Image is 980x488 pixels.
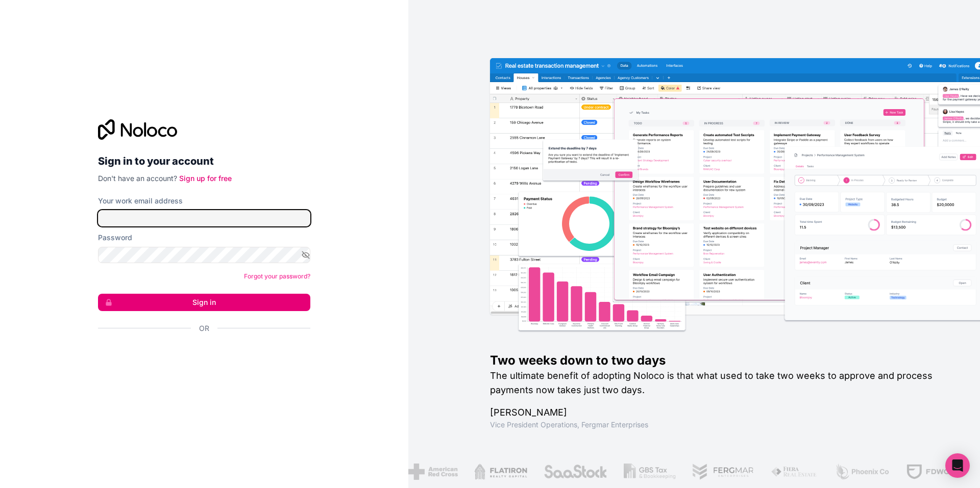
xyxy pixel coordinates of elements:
img: /assets/fiera-fwj2N5v4.png [769,464,817,480]
img: /assets/fergmar-CudnrXN5.png [691,464,753,480]
a: Sign up for free [179,174,232,183]
img: /assets/american-red-cross-BAupjrZR.png [407,464,456,480]
iframe: Sign in with Google Button [93,345,307,367]
h1: Vice President Operations , Fergmar Enterprises [490,420,947,430]
img: /assets/fdworks-Bi04fVtw.png [904,464,964,480]
img: /assets/saastock-C6Zbiodz.png [542,464,606,480]
label: Your work email address [98,196,183,206]
button: Sign in [98,294,310,311]
img: /assets/phoenix-BREaitsQ.png [833,464,888,480]
h2: Sign in to your account [98,152,310,170]
img: /assets/gbstax-C-GtDUiK.png [622,464,674,480]
h1: [PERSON_NAME] [490,405,947,420]
span: Or [199,323,209,333]
input: Password [98,247,310,263]
label: Password [98,233,132,243]
span: Don't have an account? [98,174,177,183]
a: Forgot your password? [244,272,310,280]
input: Email address [98,210,310,226]
h1: Two weeks down to two days [490,352,947,369]
div: Open Intercom Messenger [945,453,970,478]
img: /assets/flatiron-C8eUkumj.png [473,464,526,480]
h2: The ultimate benefit of adopting Noloco is that what used to take two weeks to approve and proces... [490,369,947,397]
